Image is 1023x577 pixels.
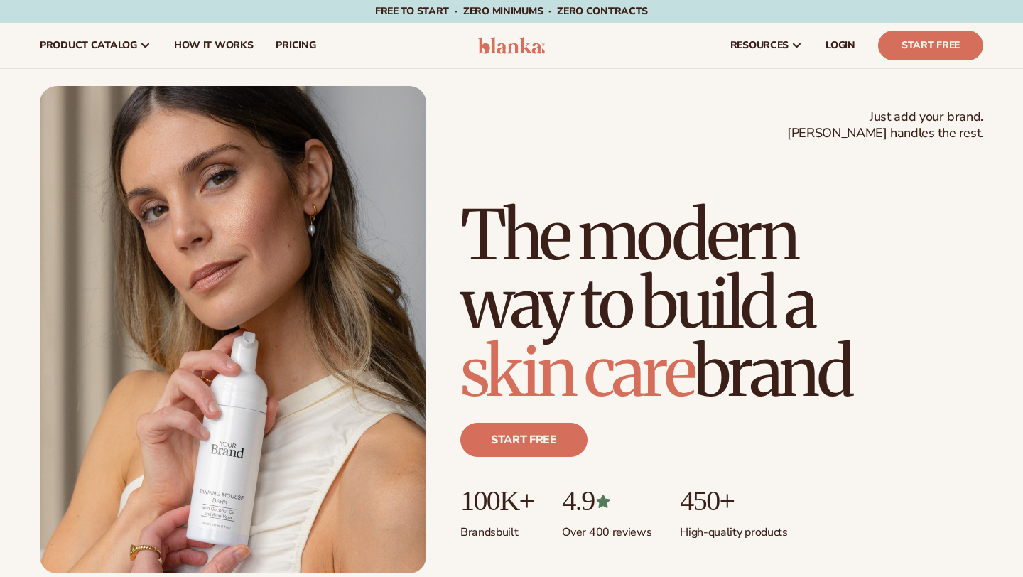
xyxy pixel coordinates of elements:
a: How It Works [163,23,265,68]
span: product catalog [40,40,137,51]
p: Brands built [460,517,534,540]
img: Female holding tanning mousse. [40,86,426,573]
span: LOGIN [826,40,855,51]
p: 4.9 [562,485,651,517]
span: How It Works [174,40,254,51]
span: skin care [460,329,693,414]
p: High-quality products [680,517,787,540]
h1: The modern way to build a brand [460,201,983,406]
span: pricing [276,40,315,51]
a: Start free [460,423,588,457]
a: LOGIN [814,23,867,68]
p: 100K+ [460,485,534,517]
a: Start Free [878,31,983,60]
p: Over 400 reviews [562,517,651,540]
a: resources [719,23,814,68]
p: 450+ [680,485,787,517]
a: product catalog [28,23,163,68]
span: Free to start · ZERO minimums · ZERO contracts [375,4,648,18]
img: logo [478,37,546,54]
span: Just add your brand. [PERSON_NAME] handles the rest. [787,109,983,142]
a: pricing [264,23,327,68]
span: resources [730,40,789,51]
